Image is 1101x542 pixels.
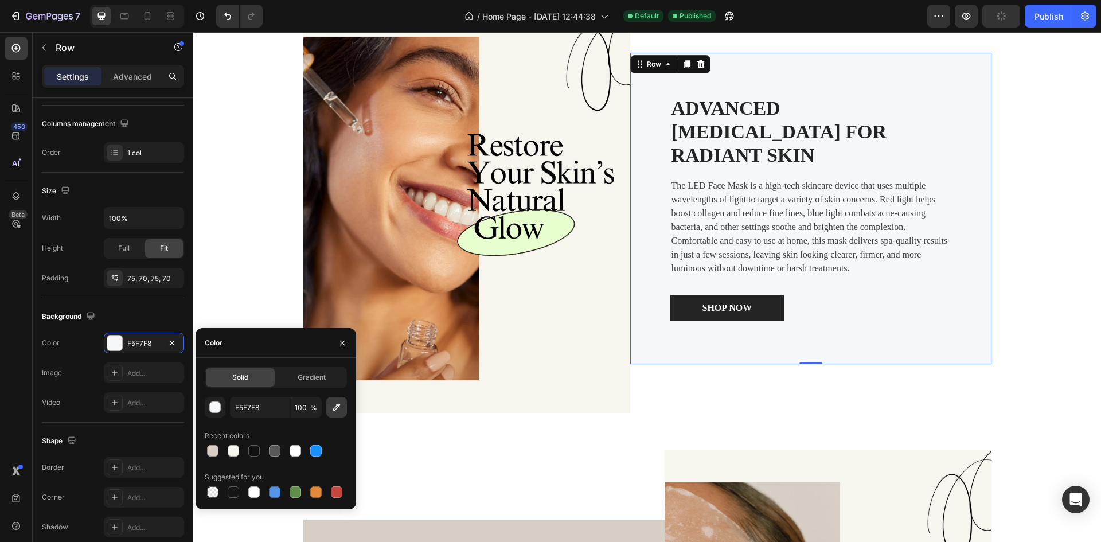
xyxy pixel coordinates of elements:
[477,64,758,136] h2: Advanced [MEDICAL_DATA] for Radiant Skin
[42,213,61,223] div: Width
[478,147,757,243] p: The LED Face Mask is a high-tech skincare device that uses multiple wavelengths of light to targe...
[680,11,711,21] span: Published
[127,463,181,473] div: Add...
[509,269,559,283] p: shop now
[118,243,130,254] span: Full
[75,9,80,23] p: 7
[42,184,72,199] div: Size
[42,397,60,408] div: Video
[482,10,596,22] span: Home Page - [DATE] 12:44:38
[1034,10,1063,22] div: Publish
[127,274,181,284] div: 75, 70, 75, 70
[42,147,61,158] div: Order
[127,368,181,379] div: Add...
[127,493,181,503] div: Add...
[216,5,263,28] div: Undo/Redo
[113,71,152,83] p: Advanced
[205,472,264,482] div: Suggested for you
[298,372,326,383] span: Gradient
[57,71,89,83] p: Settings
[42,522,68,532] div: Shadow
[42,116,131,132] div: Columns management
[193,32,1101,542] iframe: Design area
[127,398,181,408] div: Add...
[451,27,470,37] div: Row
[477,10,480,22] span: /
[42,273,68,283] div: Padding
[232,372,248,383] span: Solid
[635,11,659,21] span: Default
[1025,5,1073,28] button: Publish
[42,492,65,502] div: Corner
[56,41,153,54] p: Row
[42,243,63,254] div: Height
[5,5,85,28] button: 7
[11,122,28,131] div: 450
[42,338,60,348] div: Color
[205,338,222,348] div: Color
[230,397,290,418] input: Eg: FFFFFF
[477,263,591,289] a: shop now
[42,434,79,449] div: Shape
[127,522,181,533] div: Add...
[310,403,317,413] span: %
[205,431,249,441] div: Recent colors
[127,148,181,158] div: 1 col
[9,210,28,219] div: Beta
[42,462,64,473] div: Border
[42,368,62,378] div: Image
[127,338,161,349] div: F5F7F8
[1062,486,1090,513] div: Open Intercom Messenger
[42,309,97,325] div: Background
[104,208,183,228] input: Auto
[160,243,168,254] span: Fit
